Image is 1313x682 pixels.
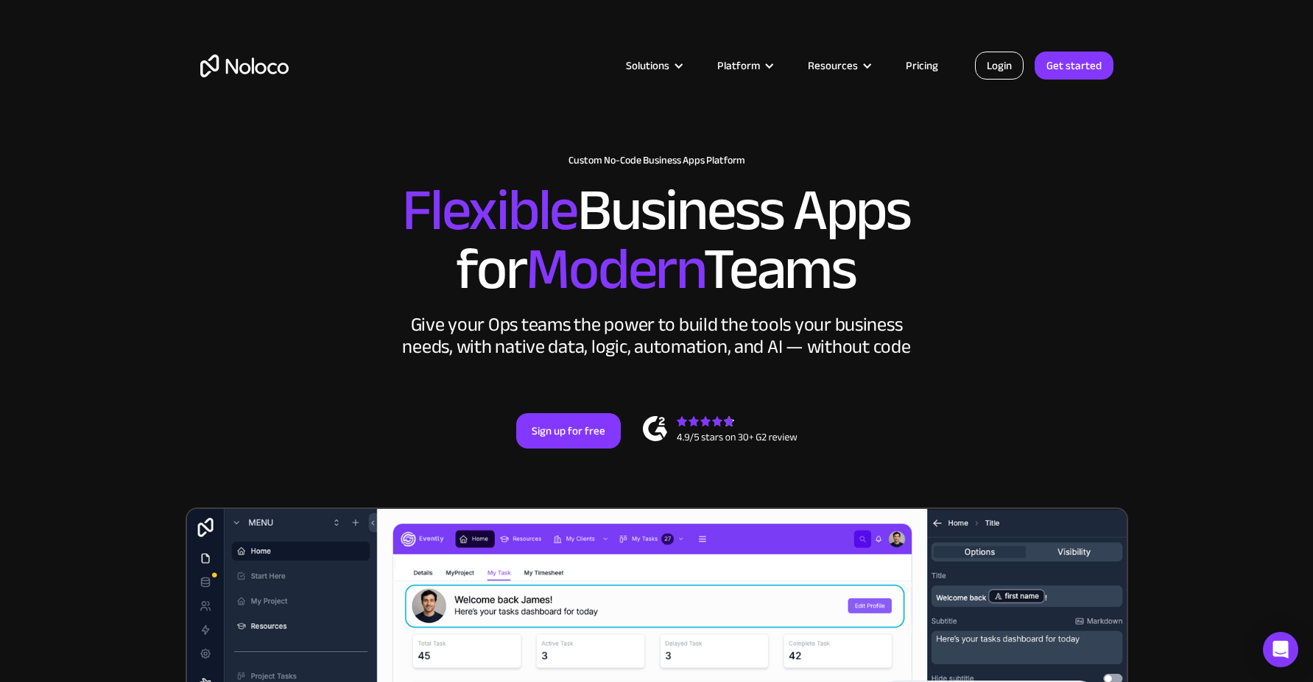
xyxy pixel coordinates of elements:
span: Modern [526,214,703,324]
a: Pricing [887,56,957,75]
a: Sign up for free [516,413,621,449]
div: Platform [717,56,760,75]
div: Open Intercom Messenger [1263,632,1298,667]
span: Flexible [402,155,577,265]
div: Platform [699,56,789,75]
a: Login [975,52,1024,80]
a: home [200,55,289,77]
a: Get started [1035,52,1113,80]
div: Resources [789,56,887,75]
div: Give your Ops teams the power to build the tools your business needs, with native data, logic, au... [399,314,915,358]
div: Solutions [608,56,699,75]
div: Solutions [626,56,669,75]
h2: Business Apps for Teams [200,181,1113,299]
h1: Custom No-Code Business Apps Platform [200,155,1113,166]
div: Resources [808,56,858,75]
